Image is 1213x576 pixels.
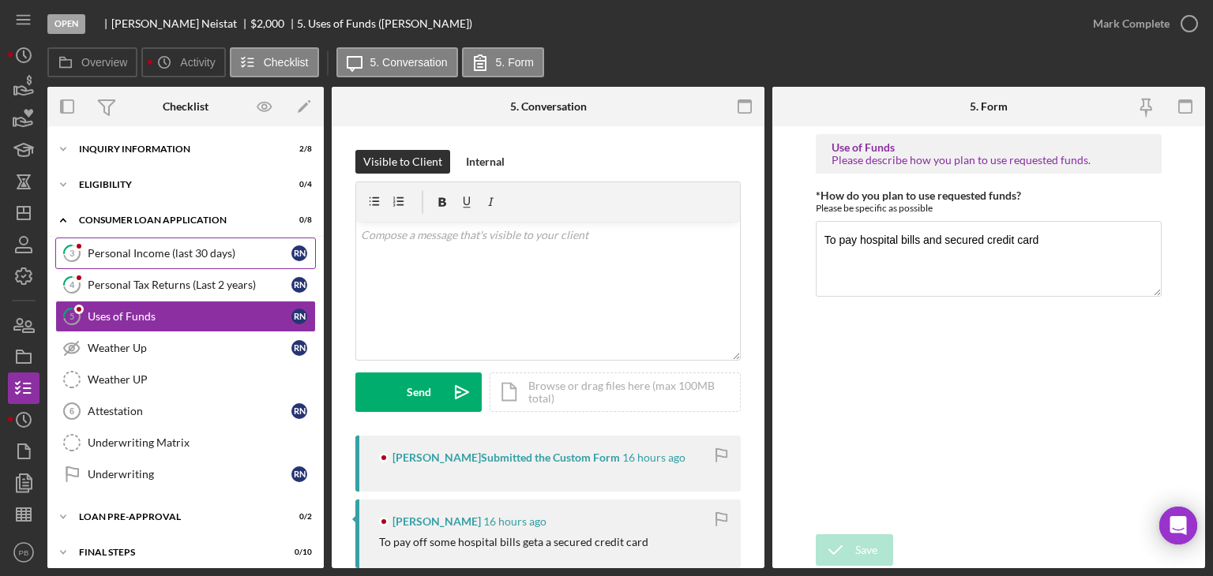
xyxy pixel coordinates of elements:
a: Underwriting Matrix [55,427,316,458]
button: Overview [47,47,137,77]
button: 5. Form [462,47,544,77]
label: 5. Form [496,56,534,69]
span: $2,000 [250,17,284,30]
label: Checklist [264,56,309,69]
div: R N [291,245,307,261]
div: 5. Conversation [510,100,587,113]
div: [PERSON_NAME] [392,515,481,528]
div: 0 / 10 [284,548,312,557]
div: R N [291,309,307,324]
a: Weather UpRN [55,332,316,364]
div: Save [855,534,877,566]
textarea: To pay hospital bills and secured credit card [816,221,1162,297]
label: 5. Conversation [370,56,448,69]
time: 2025-09-29 22:37 [483,515,546,528]
div: Open Intercom Messenger [1159,507,1197,544]
a: 3Personal Income (last 30 days)RN [55,238,316,269]
div: Loan Pre-Approval [79,512,272,522]
div: R N [291,403,307,419]
time: 2025-09-29 22:40 [622,451,685,464]
label: Activity [180,56,215,69]
div: Mark Complete [1093,8,1170,39]
button: Activity [141,47,225,77]
div: 0 / 2 [284,512,312,522]
a: 5Uses of FundsRN [55,301,316,332]
button: 5. Conversation [336,47,458,77]
div: To pay off some hospital bills geta a secured credit card [379,536,648,548]
tspan: 5 [69,311,74,321]
button: Visible to Client [355,150,450,174]
div: Send [407,372,431,412]
div: Inquiry Information [79,144,272,154]
div: [PERSON_NAME] Neistat [111,17,250,30]
div: Visible to Client [363,150,442,174]
button: Internal [458,150,513,174]
label: Overview [81,56,127,69]
div: Underwriting [88,468,291,481]
a: 4Personal Tax Returns (Last 2 years)RN [55,269,316,301]
a: UnderwritingRN [55,458,316,490]
div: R N [291,277,307,293]
div: Internal [466,150,505,174]
div: R N [291,340,307,356]
div: FINAL STEPS [79,548,272,557]
div: Eligibility [79,180,272,189]
div: Weather Up [88,342,291,354]
a: Weather UP [55,364,316,395]
tspan: 3 [69,248,74,258]
div: Attestation [88,405,291,417]
div: 0 / 8 [284,215,312,225]
div: Personal Income (last 30 days) [88,247,291,260]
div: Open [47,14,85,34]
text: PB [19,548,29,557]
div: R N [291,466,307,482]
tspan: 4 [69,279,75,290]
div: Please describe how you plan to use requested funds. [832,154,1146,166]
label: *How do you plan to use requested funds? [816,189,1021,202]
div: Please be specific as possible [816,202,1162,214]
div: 5. Form [970,100,1008,113]
button: Mark Complete [1077,8,1205,39]
div: [PERSON_NAME] Submitted the Custom Form [392,451,620,464]
div: 2 / 8 [284,144,312,154]
div: 0 / 4 [284,180,312,189]
div: 5. Uses of Funds ([PERSON_NAME]) [297,17,472,30]
div: Use of Funds [832,141,1146,154]
tspan: 6 [69,406,74,416]
div: Weather UP [88,373,315,386]
div: Consumer Loan Application [79,215,272,225]
div: Personal Tax Returns (Last 2 years) [88,279,291,291]
button: Send [355,372,482,412]
button: Save [816,534,893,566]
div: Uses of Funds [88,310,291,323]
button: Checklist [230,47,319,77]
div: Underwriting Matrix [88,436,315,449]
div: Checklist [163,100,208,113]
button: PB [8,537,39,568]
a: 6AttestationRN [55,395,316,427]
